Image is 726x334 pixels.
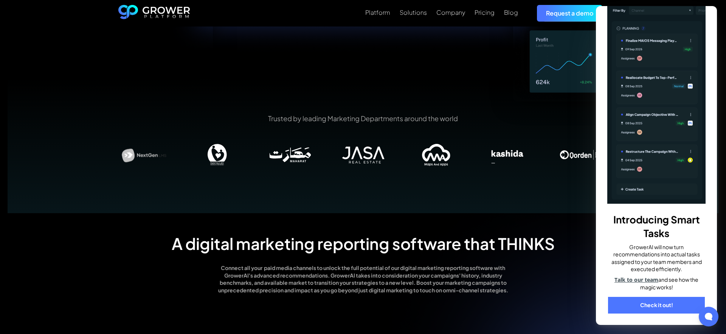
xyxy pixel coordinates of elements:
[537,5,602,21] a: Request a demo
[218,264,509,294] p: Connect all your paid media channels to unlock the full potential of our digital marketing report...
[475,9,495,16] div: Pricing
[607,243,706,276] p: GrowerAI will now turn recommendations into actual tasks assigned to your team members and execut...
[400,9,427,16] div: Solutions
[365,8,390,17] a: Platform
[436,9,465,16] div: Company
[365,9,390,16] div: Platform
[475,8,495,17] a: Pricing
[504,9,518,16] div: Blog
[118,5,190,22] a: home
[613,213,700,239] b: Introducing Smart Tasks
[607,276,706,291] p: and see how the magic works!
[504,8,518,17] a: Blog
[400,8,427,17] a: Solutions
[436,8,465,17] a: Company
[172,234,555,253] h2: A digital marketing reporting software that THINKS
[614,276,658,283] a: Talk to our team
[608,297,705,314] a: Check it out!
[108,114,618,123] p: Trusted by leading Marketing Departments around the world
